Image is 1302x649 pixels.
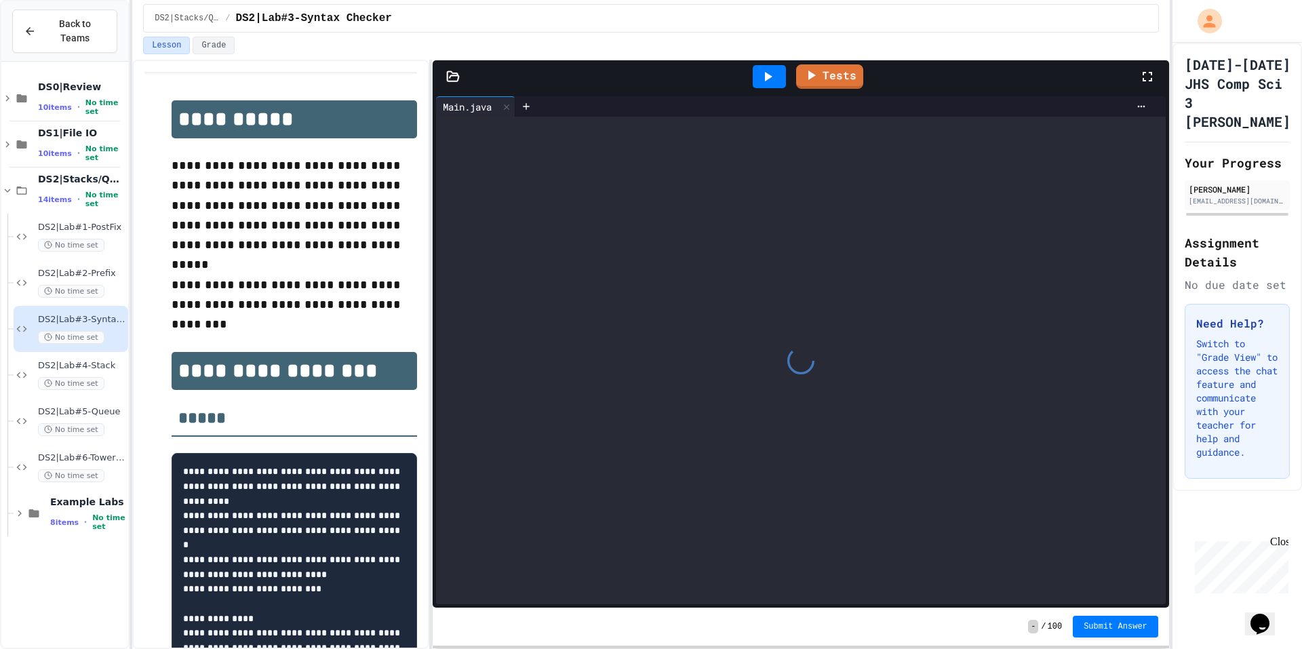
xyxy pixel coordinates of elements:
[38,127,125,139] span: DS1|File IO
[1196,337,1278,459] p: Switch to "Grade View" to access the chat feature and communicate with your teacher for help and ...
[38,377,104,390] span: No time set
[1041,621,1046,632] span: /
[1048,621,1063,632] span: 100
[38,360,125,372] span: DS2|Lab#4-Stack
[796,64,863,89] a: Tests
[1084,621,1147,632] span: Submit Answer
[50,518,79,527] span: 8 items
[38,81,125,93] span: DS0|Review
[38,423,104,436] span: No time set
[38,268,125,279] span: DS2|Lab#2-Prefix
[38,195,72,204] span: 14 items
[1196,315,1278,332] h3: Need Help?
[50,496,125,508] span: Example Labs
[38,239,104,252] span: No time set
[12,9,117,53] button: Back to Teams
[193,37,235,54] button: Grade
[38,103,72,112] span: 10 items
[155,13,220,24] span: DS2|Stacks/Queues
[1189,183,1286,195] div: [PERSON_NAME]
[436,96,515,117] div: Main.java
[1073,616,1158,637] button: Submit Answer
[77,194,80,205] span: •
[38,452,125,464] span: DS2|Lab#6-Tower of [GEOGRAPHIC_DATA](Extra Credit)
[1185,55,1290,131] h1: [DATE]-[DATE] JHS Comp Sci 3 [PERSON_NAME]
[1189,196,1286,206] div: [EMAIL_ADDRESS][DOMAIN_NAME]
[85,144,125,162] span: No time set
[38,469,104,482] span: No time set
[38,331,104,344] span: No time set
[38,222,125,233] span: DS2|Lab#1-PostFix
[92,513,125,531] span: No time set
[77,148,80,159] span: •
[38,173,125,185] span: DS2|Stacks/Queues
[1245,595,1288,635] iframe: chat widget
[436,100,498,114] div: Main.java
[38,406,125,418] span: DS2|Lab#5-Queue
[85,191,125,208] span: No time set
[84,517,87,528] span: •
[5,5,94,86] div: Chat with us now!Close
[1185,233,1290,271] h2: Assignment Details
[1185,277,1290,293] div: No due date set
[1189,536,1288,593] iframe: chat widget
[235,10,391,26] span: DS2|Lab#3-Syntax Checker
[143,37,190,54] button: Lesson
[1028,620,1038,633] span: -
[1185,153,1290,172] h2: Your Progress
[1183,5,1225,37] div: My Account
[225,13,230,24] span: /
[38,314,125,326] span: DS2|Lab#3-Syntax Checker
[38,149,72,158] span: 10 items
[77,102,80,113] span: •
[44,17,106,45] span: Back to Teams
[85,98,125,116] span: No time set
[38,285,104,298] span: No time set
